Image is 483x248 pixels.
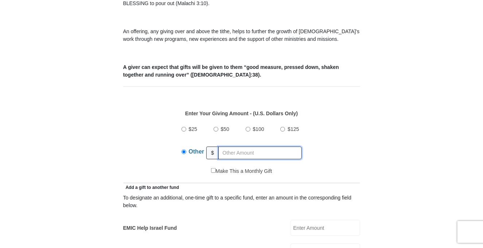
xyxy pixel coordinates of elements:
[211,167,272,175] label: Make This a Monthly Gift
[123,185,179,190] span: Add a gift to another fund
[206,147,219,159] span: $
[123,28,360,43] p: An offering, any giving over and above the tithe, helps to further the growth of [DEMOGRAPHIC_DAT...
[123,194,360,209] div: To designate an additional, one-time gift to a specific fund, enter an amount in the correspondin...
[221,126,229,132] span: $50
[185,111,298,116] strong: Enter Your Giving Amount - (U.S. Dollars Only)
[123,224,177,232] label: EMIC Help Israel Fund
[291,220,360,236] input: Enter Amount
[288,126,299,132] span: $125
[189,148,205,155] span: Other
[123,64,339,78] b: A giver can expect that gifts will be given to them “good measure, pressed down, shaken together ...
[211,168,216,173] input: Make This a Monthly Gift
[218,147,302,159] input: Other Amount
[253,126,264,132] span: $100
[189,126,197,132] span: $25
